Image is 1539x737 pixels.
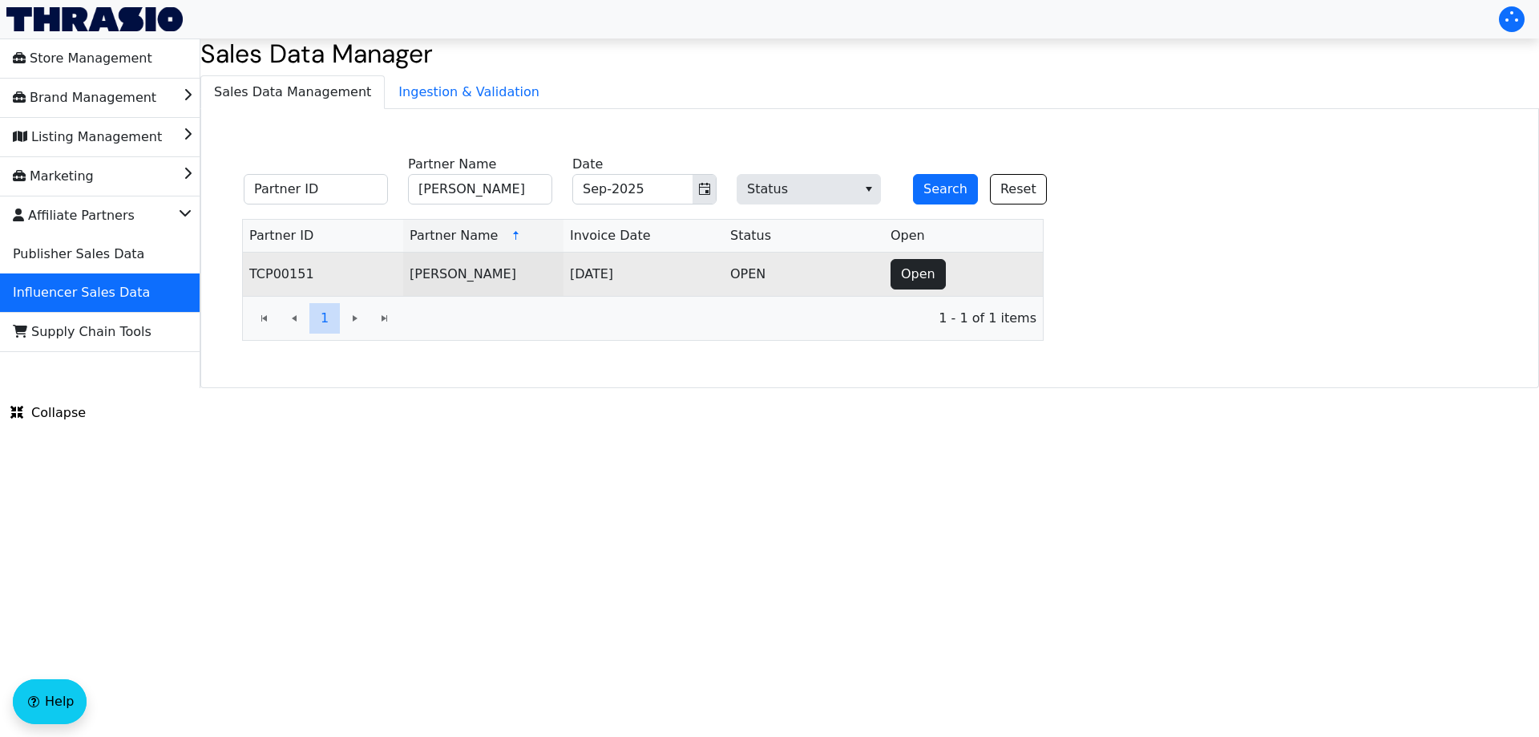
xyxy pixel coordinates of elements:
[891,226,925,245] span: Open
[891,259,946,290] button: Open
[386,76,552,108] span: Ingestion & Validation
[737,174,881,204] span: Status
[13,85,156,111] span: Brand Management
[13,319,151,345] span: Supply Chain Tools
[730,226,771,245] span: Status
[309,303,340,334] button: Page 1
[572,155,603,174] label: Date
[563,253,724,296] td: [DATE]
[408,155,496,174] label: Partner Name
[913,174,978,204] button: Search
[10,403,86,423] span: Collapse
[570,226,651,245] span: Invoice Date
[243,253,403,296] td: TCP00151
[13,203,135,229] span: Affiliate Partners
[13,46,152,71] span: Store Management
[45,692,74,711] span: Help
[243,296,1043,340] div: Page 1 of 1
[403,253,563,296] td: [PERSON_NAME]
[13,280,150,306] span: Influencer Sales Data
[410,226,498,245] span: Partner Name
[857,175,880,204] button: select
[724,253,884,296] td: OPEN
[901,265,935,284] span: Open
[573,175,673,204] input: Sep-2025
[13,679,87,724] button: Help floatingactionbutton
[413,309,1036,328] span: 1 - 1 of 1 items
[6,7,183,31] img: Thrasio Logo
[990,174,1047,204] button: Reset
[13,124,162,150] span: Listing Management
[13,164,94,189] span: Marketing
[693,175,716,204] button: Toggle calendar
[321,309,329,328] span: 1
[249,226,313,245] span: Partner ID
[200,38,1539,69] h2: Sales Data Manager
[13,241,144,267] span: Publisher Sales Data
[201,76,384,108] span: Sales Data Management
